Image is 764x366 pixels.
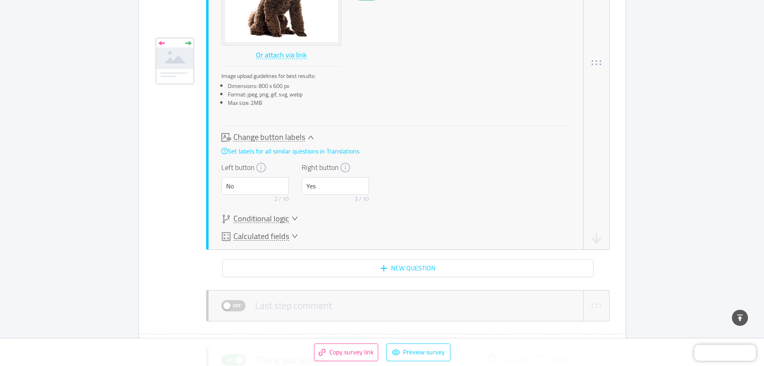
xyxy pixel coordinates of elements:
i: icon: calculator [221,232,231,241]
span: Change button labels [233,133,305,141]
div: Last step comment [255,299,332,313]
div: 3 / 10 [355,195,369,203]
li: Dimensions: 800 x 600 px [228,82,342,90]
button: icon: linkCopy survey link [314,344,378,361]
div: icon: downChange button labels [221,133,369,142]
span: Off [231,301,243,311]
button: icon: arrow-down [590,232,603,245]
i: icon: down [292,233,298,240]
button: icon: plusNew question [222,260,594,277]
div: Image upload guidelines for best results: [221,72,342,80]
button: Or attach via link [255,49,307,62]
li: Max size: 2MB [228,99,342,107]
div: icon: branchesConditional logic [221,214,298,224]
i: icon: info-circle [256,163,266,172]
i: icon: down [308,134,314,141]
span: Calculated fields [233,232,289,241]
button: icon: eyePreview survey [386,344,450,361]
i: icon: question-circle [221,148,228,154]
span: Conditional logic [233,215,289,223]
li: Format: jpeg, png, gif, svg, webp [228,90,342,99]
iframe: Chatra live chat [694,345,756,361]
input: Yes [302,177,369,195]
i: icon: info-circle [340,163,350,172]
i: icon: branches [221,214,231,224]
div: icon: calculatorCalculated fields [221,232,298,241]
a: icon: question-circleSet labels for all similar questions in Translations [221,145,359,157]
span: Right button [302,164,339,171]
input: No [221,177,289,195]
span: Left button [221,164,255,171]
div: 2 / 10 [274,195,289,203]
i: icon: down [292,215,298,223]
